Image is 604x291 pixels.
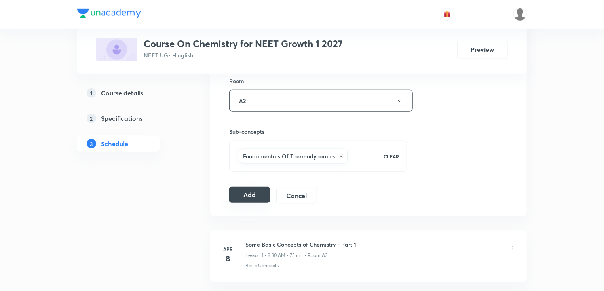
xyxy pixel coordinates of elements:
[87,139,96,148] p: 3
[245,240,356,249] h6: Some Basic Concepts of Chemistry - Part 1
[229,187,270,203] button: Add
[441,8,454,21] button: avatar
[96,38,137,61] img: C6947EBF-BEC0-48A7-B8E5-D46CC66DB768_plus.png
[457,40,508,59] button: Preview
[77,9,141,18] img: Company Logo
[229,90,413,112] button: A2
[384,153,399,160] p: CLEAR
[144,38,343,49] h3: Course On Chemistry for NEET Growth 1 2027
[276,188,317,204] button: Cancel
[144,51,343,59] p: NEET UG • Hinglish
[229,127,407,136] h6: Sub-concepts
[513,8,527,21] img: VIVEK
[220,245,236,253] h6: Apr
[220,253,236,264] h4: 8
[101,139,128,148] h5: Schedule
[101,114,142,123] h5: Specifications
[87,88,96,98] p: 1
[304,252,327,259] p: • Room A3
[245,252,304,259] p: Lesson 1 • 8:30 AM • 75 min
[77,85,185,101] a: 1Course details
[87,114,96,123] p: 2
[243,152,335,160] h6: Fundamentals Of Thermodynamics
[77,110,185,126] a: 2Specifications
[229,77,244,85] h6: Room
[77,9,141,20] a: Company Logo
[101,88,143,98] h5: Course details
[444,11,451,18] img: avatar
[245,262,279,269] p: Basic Concepts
